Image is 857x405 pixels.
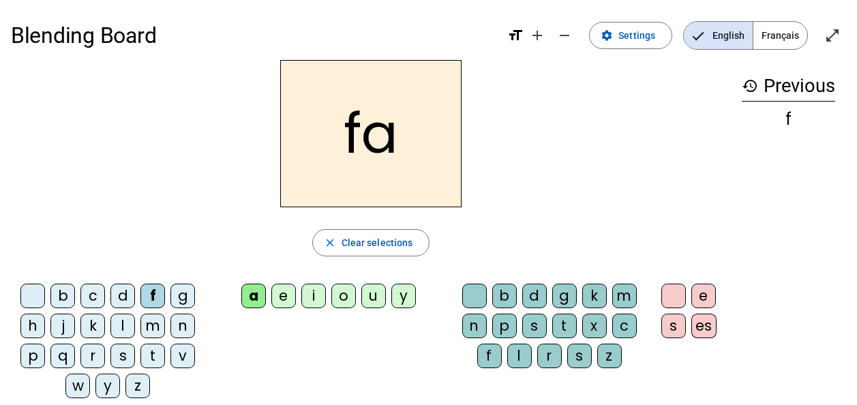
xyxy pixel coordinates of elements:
div: h [20,314,45,338]
div: b [492,284,517,308]
div: f [140,284,165,308]
span: Clear selections [342,235,413,251]
div: o [331,284,356,308]
div: m [612,284,637,308]
div: l [507,344,532,368]
div: l [110,314,135,338]
div: t [552,314,577,338]
div: s [661,314,686,338]
div: y [391,284,416,308]
mat-icon: history [742,78,758,94]
div: q [50,344,75,368]
h3: Previous [742,71,835,102]
mat-icon: settings [601,29,613,42]
div: p [20,344,45,368]
div: k [80,314,105,338]
button: Clear selections [312,229,430,256]
div: r [80,344,105,368]
div: s [567,344,592,368]
mat-button-toggle-group: Language selection [683,21,808,50]
div: k [582,284,607,308]
div: n [462,314,487,338]
button: Settings [589,22,672,49]
div: d [110,284,135,308]
div: e [271,284,296,308]
span: Settings [618,27,655,44]
h2: fa [280,60,462,207]
div: m [140,314,165,338]
mat-icon: open_in_full [824,27,841,44]
div: f [477,344,502,368]
div: t [140,344,165,368]
div: a [241,284,266,308]
div: s [522,314,547,338]
div: c [80,284,105,308]
div: p [492,314,517,338]
div: s [110,344,135,368]
div: z [125,374,150,398]
div: r [537,344,562,368]
span: Français [753,22,807,49]
div: n [170,314,195,338]
div: es [691,314,717,338]
div: j [50,314,75,338]
div: g [552,284,577,308]
div: g [170,284,195,308]
div: i [301,284,326,308]
div: y [95,374,120,398]
div: v [170,344,195,368]
mat-icon: close [324,237,336,249]
button: Enter full screen [819,22,846,49]
div: w [65,374,90,398]
div: b [50,284,75,308]
div: x [582,314,607,338]
mat-icon: format_size [507,27,524,44]
h1: Blending Board [11,14,496,57]
mat-icon: add [529,27,545,44]
div: e [691,284,716,308]
button: Decrease font size [551,22,578,49]
div: c [612,314,637,338]
div: f [742,111,835,127]
div: u [361,284,386,308]
mat-icon: remove [556,27,573,44]
button: Increase font size [524,22,551,49]
span: English [684,22,753,49]
div: d [522,284,547,308]
div: z [597,344,622,368]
